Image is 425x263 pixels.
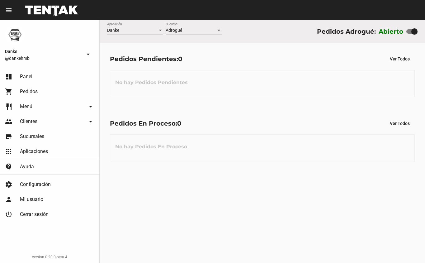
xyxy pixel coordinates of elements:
[385,118,415,129] button: Ver Todos
[5,103,12,110] mat-icon: restaurant
[20,74,32,80] span: Panel
[20,196,43,203] span: Mi usuario
[5,133,12,140] mat-icon: store
[20,88,38,95] span: Pedidos
[110,137,192,156] h3: No hay Pedidos En Proceso
[5,7,12,14] mat-icon: menu
[5,211,12,218] mat-icon: power_settings_new
[178,55,182,63] span: 0
[20,103,32,110] span: Menú
[20,118,37,125] span: Clientes
[5,73,12,80] mat-icon: dashboard
[177,120,182,127] span: 0
[166,28,182,33] span: Adrogué
[110,54,182,64] div: Pedidos Pendientes:
[5,25,25,45] img: 1d4517d0-56da-456b-81f5-6111ccf01445.png
[5,163,12,170] mat-icon: contact_support
[110,118,182,128] div: Pedidos En Proceso:
[5,48,82,55] span: Danke
[379,26,404,36] label: Abierto
[5,148,12,155] mat-icon: apps
[20,211,49,218] span: Cerrar sesión
[107,28,119,33] span: Danke
[5,118,12,125] mat-icon: people
[20,148,48,155] span: Aplicaciones
[390,121,410,126] span: Ver Todos
[5,181,12,188] mat-icon: settings
[87,118,94,125] mat-icon: arrow_drop_down
[20,164,34,170] span: Ayuda
[84,50,92,58] mat-icon: arrow_drop_down
[20,133,44,140] span: Sucursales
[385,53,415,65] button: Ver Todos
[110,73,193,92] h3: No hay Pedidos Pendientes
[390,56,410,61] span: Ver Todos
[317,26,376,36] div: Pedidos Adrogué:
[5,254,94,260] div: version 0.20.0-beta.4
[5,196,12,203] mat-icon: person
[20,181,51,188] span: Configuración
[5,88,12,95] mat-icon: shopping_cart
[87,103,94,110] mat-icon: arrow_drop_down
[5,55,82,61] span: @dankehmb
